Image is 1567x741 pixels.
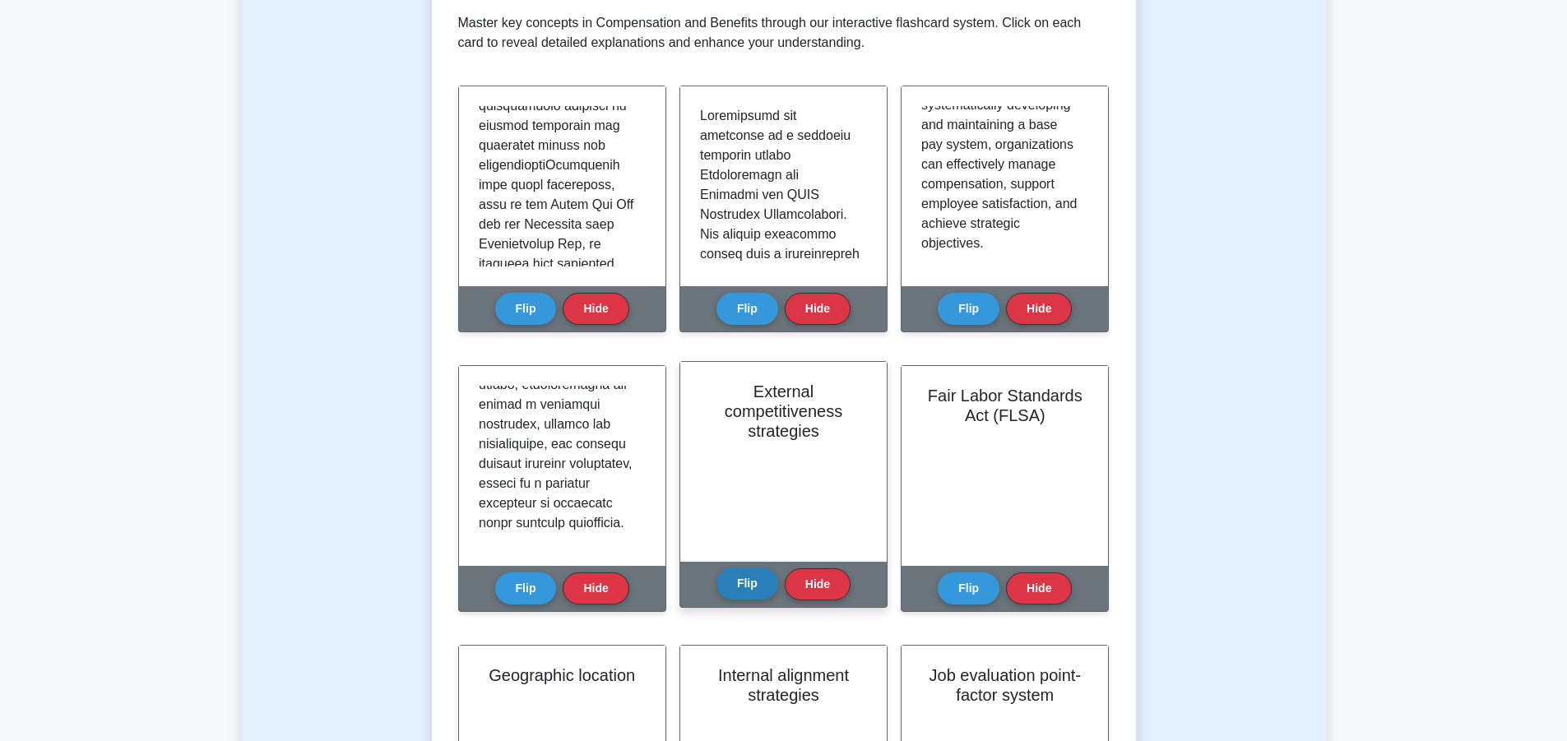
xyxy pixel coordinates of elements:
button: Hide [785,293,851,325]
p: Master key concepts in Compensation and Benefits through our interactive flashcard system. Click ... [458,13,1110,53]
button: Hide [563,572,628,604]
h2: External competitiveness strategies [700,382,867,441]
button: Flip [495,293,557,325]
h2: Geographic location [479,665,646,685]
button: Flip [495,572,557,604]
button: Hide [1006,293,1072,325]
button: Flip [716,567,778,600]
button: Hide [1006,572,1072,604]
h2: Internal alignment strategies [700,665,867,705]
h2: Job evaluation point-factor system [921,665,1088,705]
button: Hide [563,293,628,325]
button: Flip [938,293,999,325]
button: Hide [785,568,851,600]
h2: Fair Labor Standards Act (FLSA) [921,386,1088,425]
button: Flip [716,293,778,325]
button: Flip [938,572,999,604]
